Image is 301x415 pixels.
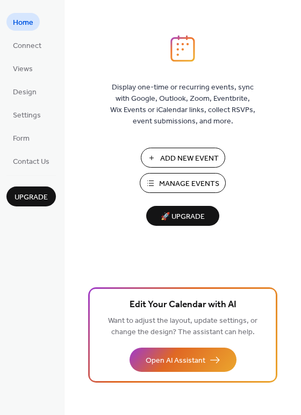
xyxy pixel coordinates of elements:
[130,298,236,313] span: Edit Your Calendar with AI
[141,148,225,168] button: Add New Event
[146,206,219,226] button: 🚀 Upgrade
[13,64,33,75] span: Views
[13,17,33,29] span: Home
[153,210,213,224] span: 🚀 Upgrade
[6,13,40,31] a: Home
[6,36,48,54] a: Connect
[6,129,36,147] a: Form
[13,133,30,144] span: Form
[13,87,37,98] span: Design
[140,173,226,193] button: Manage Events
[6,59,39,77] a: Views
[160,153,219,164] span: Add New Event
[6,186,56,206] button: Upgrade
[6,106,47,123] a: Settings
[13,40,41,52] span: Connect
[15,192,48,203] span: Upgrade
[130,348,236,372] button: Open AI Assistant
[13,156,49,168] span: Contact Us
[170,35,195,62] img: logo_icon.svg
[13,110,41,121] span: Settings
[146,355,205,366] span: Open AI Assistant
[6,82,43,100] a: Design
[6,152,56,170] a: Contact Us
[110,82,255,127] span: Display one-time or recurring events, sync with Google, Outlook, Zoom, Eventbrite, Wix Events or ...
[159,178,219,190] span: Manage Events
[108,314,257,340] span: Want to adjust the layout, update settings, or change the design? The assistant can help.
